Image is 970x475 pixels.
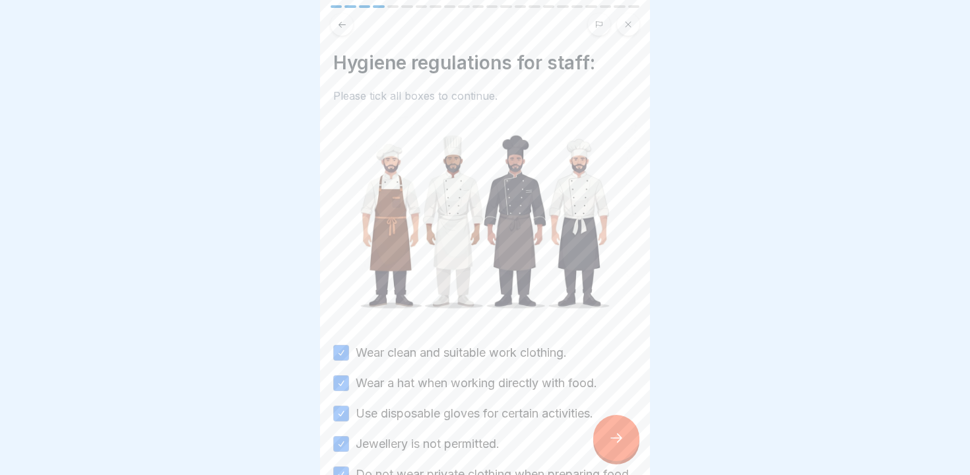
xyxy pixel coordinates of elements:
label: Use disposable gloves for certain activities. [356,405,593,422]
div: Please tick all boxes to continue. [333,90,637,102]
h4: Hygiene regulations for staff: [333,52,637,74]
label: Wear a hat when working directly with food. [356,375,597,392]
label: Jewellery is not permitted. [356,435,500,453]
label: Wear clean and suitable work clothing. [356,344,567,361]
